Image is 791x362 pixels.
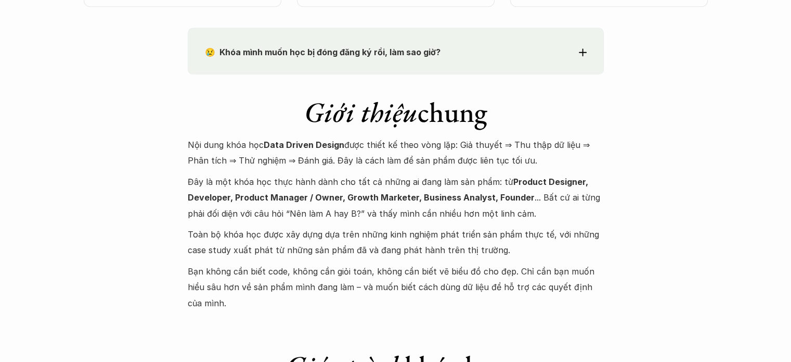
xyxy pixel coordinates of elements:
em: Giới thiệu [304,94,418,130]
p: Toàn bộ khóa học được xây dựng dựa trên những kinh nghiệm phát triển sản phẩm thực tế, với những ... [188,227,604,258]
p: Nội dung khóa học được thiết kế theo vòng lặp: Giả thuyết ⇒ Thu thập dữ liệu ⇒ Phân tích ⇒ Thử ng... [188,137,604,169]
p: Đây là một khóa học thực hành dành cho tất cả những ai đang làm sản phẩm: từ ... Bất cứ ai từng p... [188,174,604,221]
p: Bạn không cần biết code, không cần giỏi toán, không cần biết vẽ biểu đồ cho đẹp. Chỉ cần bạn muốn... [188,264,604,311]
strong: Data Driven Design [264,140,344,150]
strong: 😢 Khóa mình muốn học bị đóng đăng ký rồi, làm sao giờ? [205,47,440,57]
h1: chung [188,95,604,129]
